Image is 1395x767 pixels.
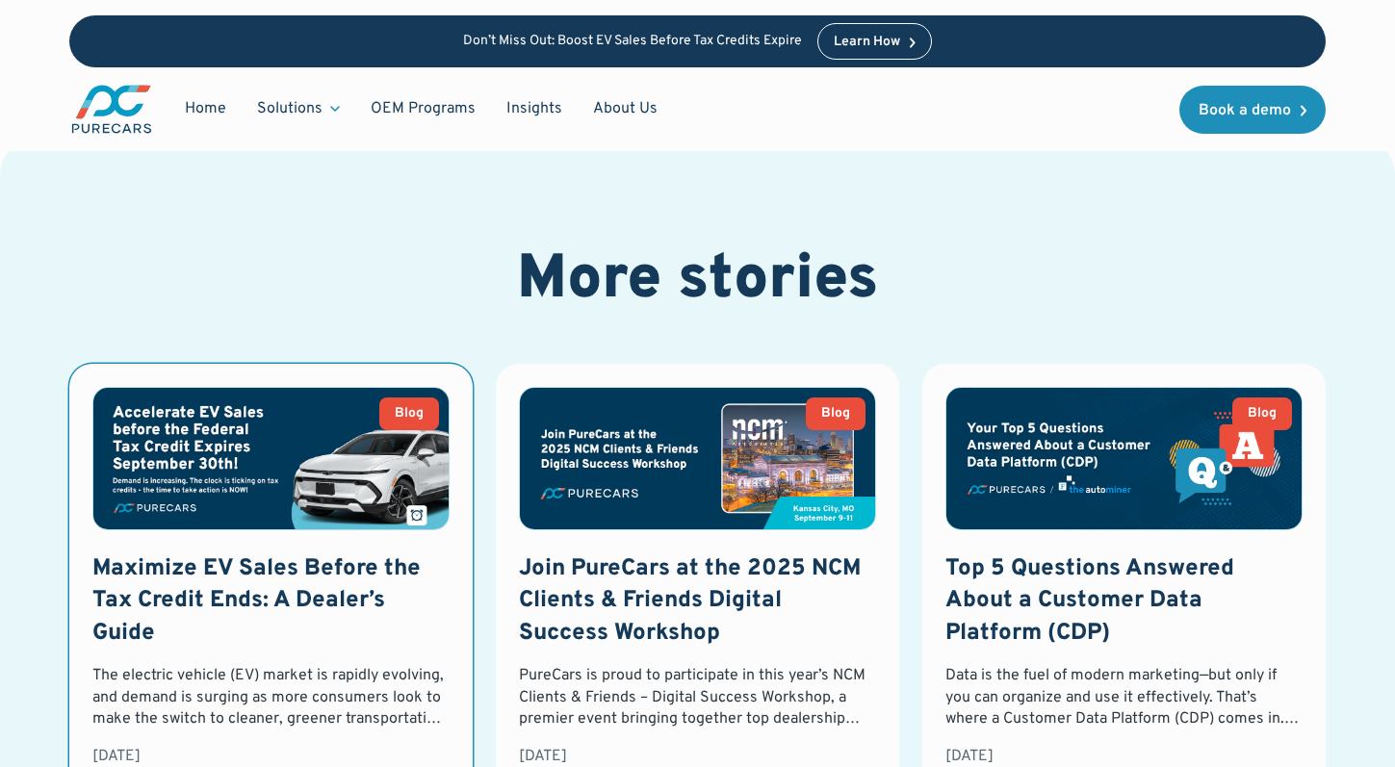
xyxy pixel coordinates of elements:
[945,553,1303,651] h3: Top 5 Questions Answered About a Customer Data Platform (CDP)
[169,90,242,127] a: Home
[834,36,900,49] div: Learn How
[69,83,154,136] img: purecars logo
[463,34,802,50] p: Don’t Miss Out: Boost EV Sales Before Tax Credits Expire
[1199,103,1291,118] div: Book a demo
[517,244,879,319] h2: More stories
[817,23,932,60] a: Learn How
[92,665,450,729] div: The electric vehicle (EV) market is rapidly evolving, and demand is surging as more consumers loo...
[242,90,355,127] div: Solutions
[92,553,450,651] h3: Maximize EV Sales Before the Tax Credit Ends: A Dealer’s Guide
[355,90,491,127] a: OEM Programs
[945,746,1303,767] div: [DATE]
[69,83,154,136] a: main
[519,553,876,651] h3: Join PureCars at the 2025 NCM Clients & Friends Digital Success Workshop
[519,665,876,729] div: PureCars is proud to participate in this year’s NCM Clients & Friends – Digital Success Workshop,...
[395,407,424,421] div: Blog
[92,746,450,767] div: [DATE]
[1248,407,1277,421] div: Blog
[257,98,323,119] div: Solutions
[945,665,1303,729] div: Data is the fuel of modern marketing—but only if you can organize and use it effectively. That’s ...
[519,746,876,767] div: [DATE]
[578,90,673,127] a: About Us
[1179,86,1326,134] a: Book a demo
[821,407,850,421] div: Blog
[491,90,578,127] a: Insights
